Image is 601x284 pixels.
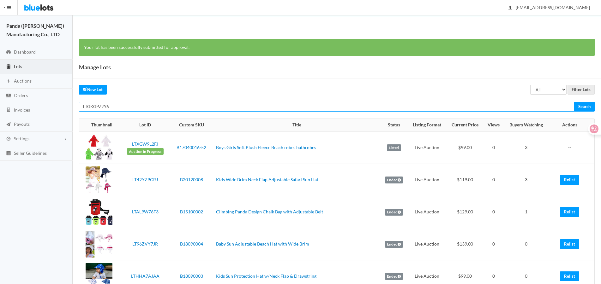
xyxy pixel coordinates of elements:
[484,164,504,196] td: 0
[407,228,447,260] td: Live Auction
[385,241,403,248] label: Ended
[387,144,401,151] label: Listed
[14,78,32,84] span: Auctions
[14,121,30,127] span: Payouts
[14,150,47,156] span: Seller Guidelines
[5,93,12,99] ion-icon: cash
[447,228,484,260] td: $139.00
[5,136,12,142] ion-icon: cog
[79,62,111,72] h1: Manage Lots
[504,164,549,196] td: 3
[385,209,403,216] label: Ended
[574,102,595,112] input: Search
[180,177,203,182] a: B20120008
[6,23,64,37] strong: Panda ([PERSON_NAME]) Manufacturing Co., LTD
[79,85,107,95] a: createNew Lot
[216,177,318,182] a: Kids Wide Brim Neck Flap Adjustable Safari Sun Hat
[5,78,12,84] ion-icon: flash
[216,209,323,214] a: Climbing Panda Design Chalk Bag with Adjustable Belt
[170,119,213,131] th: Custom SKU
[568,85,595,95] input: Filter Lots
[407,196,447,228] td: Live Auction
[131,273,159,279] a: LTHHA7AJAA
[132,141,158,147] a: LTXGW9L2FJ
[177,145,206,150] a: B17040016-52
[407,131,447,164] td: Live Auction
[180,241,203,246] a: B18090004
[213,119,381,131] th: Title
[14,64,22,69] span: Lots
[504,131,549,164] td: 3
[84,44,590,51] p: Your lot has been successfully submitted for approval.
[549,119,594,131] th: Actions
[132,241,158,246] a: LT96ZVY7JR
[560,271,579,281] a: Relist
[127,148,164,155] span: Auction in Progress
[509,5,590,10] span: [EMAIL_ADDRESS][DOMAIN_NAME]
[79,119,121,131] th: Thumbnail
[132,177,158,182] a: LT42YZ9GRJ
[216,145,316,150] a: Boys Girls Soft Plush Fleece Beach robes bathrobes
[447,196,484,228] td: $129.00
[447,131,484,164] td: $99.00
[5,49,12,55] ion-icon: speedometer
[484,228,504,260] td: 0
[507,5,514,11] ion-icon: person
[484,196,504,228] td: 0
[560,207,579,217] a: Relist
[180,209,203,214] a: B15100002
[549,131,594,164] td: --
[407,119,447,131] th: Listing Format
[14,136,29,141] span: Settings
[504,196,549,228] td: 1
[121,119,170,131] th: Lot ID
[407,164,447,196] td: Live Auction
[83,87,87,91] ion-icon: create
[5,107,12,113] ion-icon: calculator
[14,93,28,98] span: Orders
[5,64,12,70] ion-icon: clipboard
[484,131,504,164] td: 0
[484,119,504,131] th: Views
[180,273,203,279] a: B18090003
[504,228,549,260] td: 0
[79,102,574,112] input: Search your lots...
[14,49,36,55] span: Dashboard
[447,164,484,196] td: $119.00
[216,273,316,279] a: Kids Sun Protection Hat w/Neck Flap & Drawstring
[560,175,579,185] a: Relist
[381,119,407,131] th: Status
[385,177,403,183] label: Ended
[447,119,484,131] th: Current Price
[385,273,403,280] label: Ended
[132,209,159,214] a: LTAL9W76F3
[5,151,12,157] ion-icon: list box
[560,239,579,249] a: Relist
[14,107,30,113] span: Invoices
[5,122,12,128] ion-icon: paper plane
[504,119,549,131] th: Buyers Watching
[216,241,309,246] a: Baby Sun Adjustable Beach Hat with Wide Brim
